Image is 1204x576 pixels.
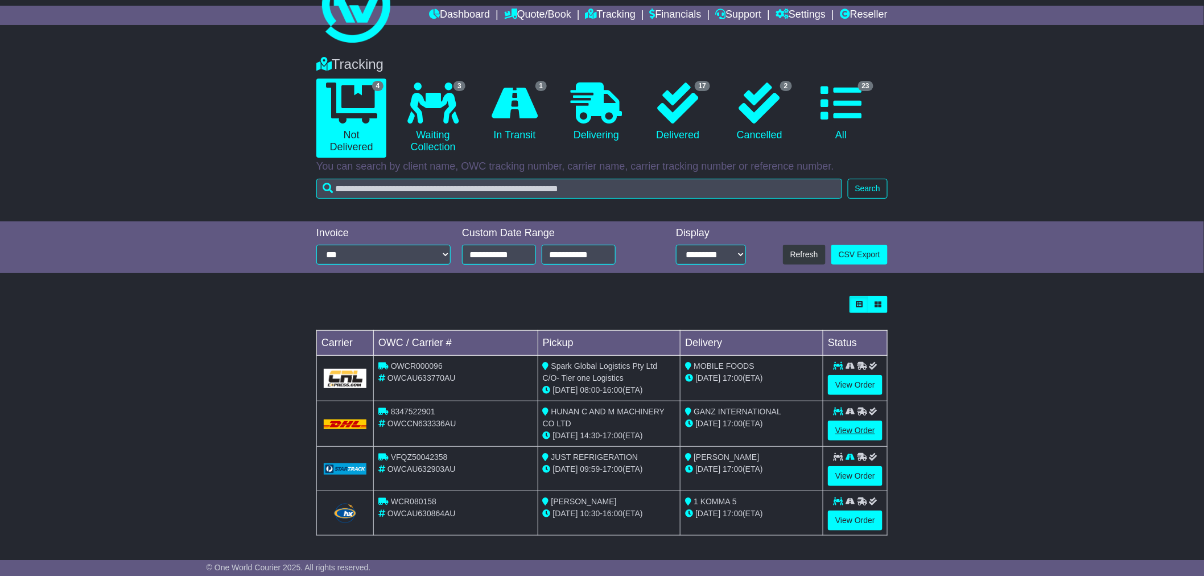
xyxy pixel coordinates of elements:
[324,369,366,388] img: GetCarrierServiceLogo
[391,361,443,371] span: OWCR000096
[603,431,622,440] span: 17:00
[543,463,676,475] div: - (ETA)
[643,79,713,146] a: 17 Delivered
[504,6,571,25] a: Quote/Book
[453,81,465,91] span: 3
[543,361,658,382] span: Spark Global Logistics Pty Ltd C/O- Tier one Logistics
[543,384,676,396] div: - (ETA)
[324,463,366,475] img: GetCarrierServiceLogo
[316,161,888,173] p: You can search by client name, OWC tracking number, carrier name, carrier tracking number or refe...
[603,464,622,474] span: 17:00
[387,464,456,474] span: OWCAU632903AU
[828,466,883,486] a: View Order
[603,509,622,518] span: 16:00
[535,81,547,91] span: 1
[585,6,636,25] a: Tracking
[828,511,883,530] a: View Order
[429,6,490,25] a: Dashboard
[823,331,888,356] td: Status
[694,361,754,371] span: MOBILE FOODS
[695,464,720,474] span: [DATE]
[553,464,578,474] span: [DATE]
[538,331,681,356] td: Pickup
[316,79,386,158] a: 4 Not Delivered
[723,419,743,428] span: 17:00
[561,79,631,146] a: Delivering
[695,81,710,91] span: 17
[776,6,826,25] a: Settings
[543,508,676,520] div: - (ETA)
[372,81,384,91] span: 4
[543,430,676,442] div: - (ETA)
[783,245,826,265] button: Refresh
[723,373,743,382] span: 17:00
[806,79,876,146] a: 23 All
[780,81,792,91] span: 2
[387,373,456,382] span: OWCAU633770AU
[685,418,818,430] div: (ETA)
[650,6,702,25] a: Financials
[387,509,456,518] span: OWCAU630864AU
[580,431,600,440] span: 14:30
[695,419,720,428] span: [DATE]
[580,464,600,474] span: 09:59
[316,227,451,240] div: Invoice
[724,79,794,146] a: 2 Cancelled
[543,407,665,428] span: HUNAN C AND M MACHINERY CO LTD
[551,497,617,506] span: [PERSON_NAME]
[695,373,720,382] span: [DATE]
[551,452,638,462] span: JUST REFRIGERATION
[580,509,600,518] span: 10:30
[858,81,873,91] span: 23
[831,245,888,265] a: CSV Export
[681,331,823,356] td: Delivery
[840,6,888,25] a: Reseller
[603,385,622,394] span: 16:00
[723,509,743,518] span: 17:00
[685,508,818,520] div: (ETA)
[694,452,759,462] span: [PERSON_NAME]
[311,56,893,73] div: Tracking
[391,452,448,462] span: VFQZ50042358
[324,419,366,429] img: DHL.png
[848,179,888,199] button: Search
[715,6,761,25] a: Support
[462,227,645,240] div: Custom Date Range
[828,421,883,441] a: View Order
[694,497,736,506] span: 1 KOMMA 5
[694,407,781,416] span: GANZ INTERNATIONAL
[695,509,720,518] span: [DATE]
[828,375,883,395] a: View Order
[207,563,371,572] span: © One World Courier 2025. All rights reserved.
[580,385,600,394] span: 08:00
[553,385,578,394] span: [DATE]
[480,79,550,146] a: 1 In Transit
[317,331,374,356] td: Carrier
[387,419,456,428] span: OWCCN633336AU
[332,502,357,525] img: Hunter_Express.png
[391,407,435,416] span: 8347522901
[553,431,578,440] span: [DATE]
[676,227,746,240] div: Display
[398,79,468,158] a: 3 Waiting Collection
[391,497,436,506] span: WCR080158
[374,331,538,356] td: OWC / Carrier #
[553,509,578,518] span: [DATE]
[685,463,818,475] div: (ETA)
[723,464,743,474] span: 17:00
[685,372,818,384] div: (ETA)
